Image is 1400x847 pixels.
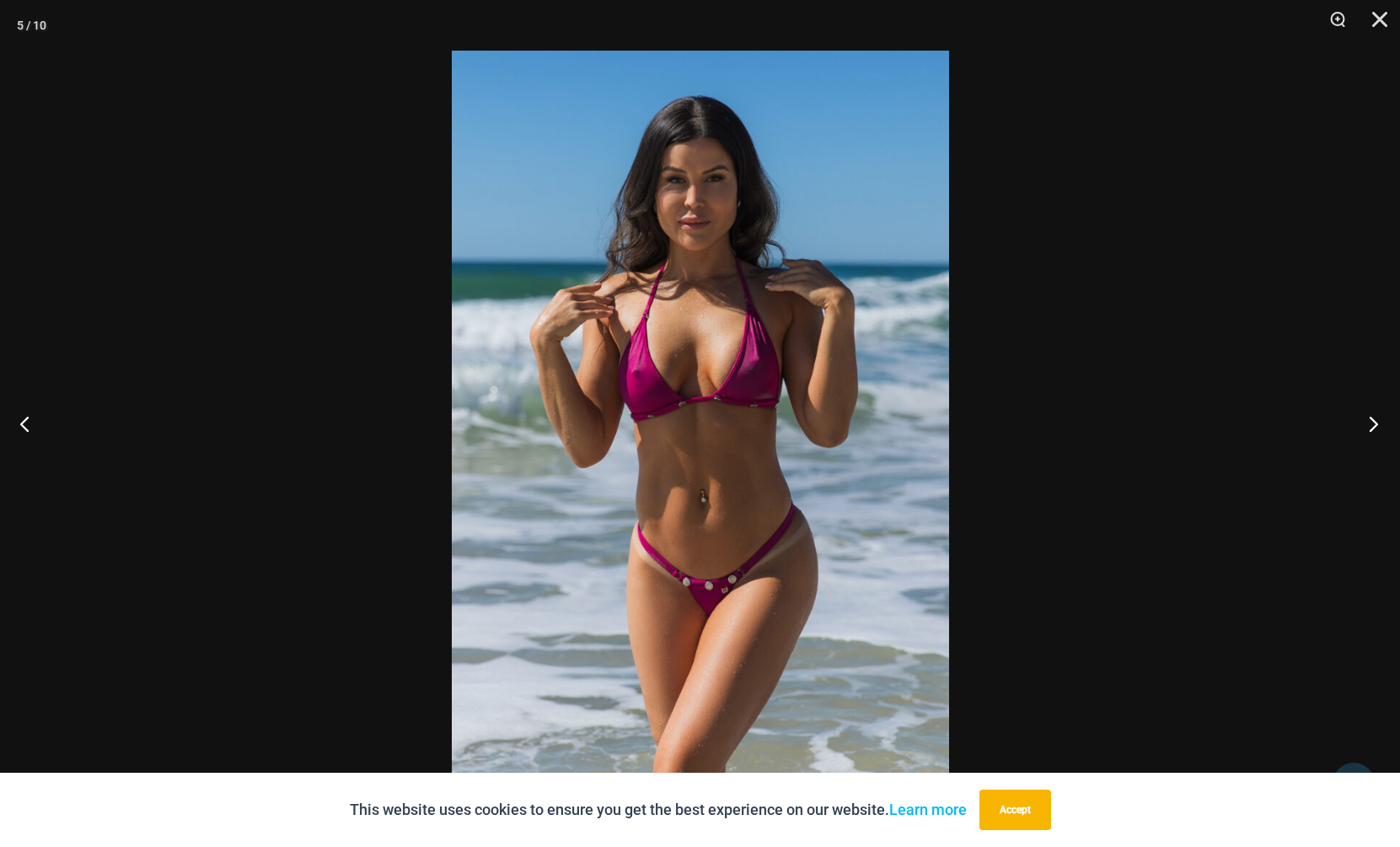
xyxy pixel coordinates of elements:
a: Learn more [889,801,967,818]
button: Next [1337,381,1400,466]
div: 5 / 10 [17,13,46,38]
img: Tight Rope Pink 319 Top 4212 Micro 05 [452,51,949,796]
button: Accept [979,790,1051,830]
p: This website uses cookies to ensure you get the best experience on our website. [350,797,967,823]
